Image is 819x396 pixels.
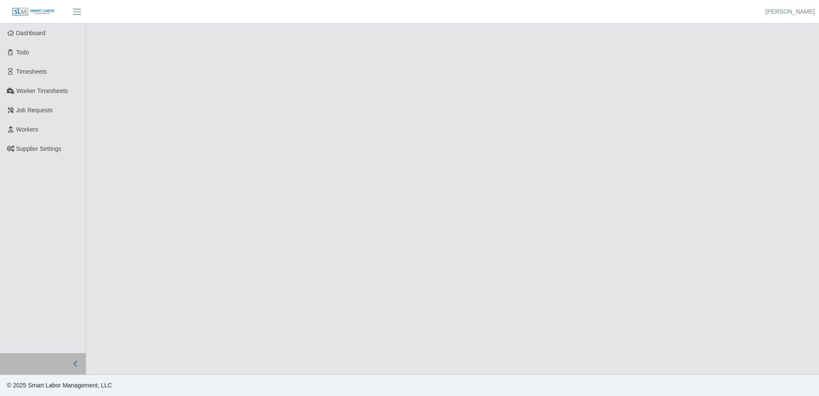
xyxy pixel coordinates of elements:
[16,30,46,36] span: Dashboard
[16,49,29,56] span: Todo
[16,68,47,75] span: Timesheets
[16,107,53,114] span: Job Requests
[16,87,68,94] span: Worker Timesheets
[16,126,39,133] span: Workers
[765,7,815,16] a: [PERSON_NAME]
[12,7,55,17] img: SLM Logo
[16,145,62,152] span: Supplier Settings
[7,382,112,389] span: © 2025 Smart Labor Management, LLC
